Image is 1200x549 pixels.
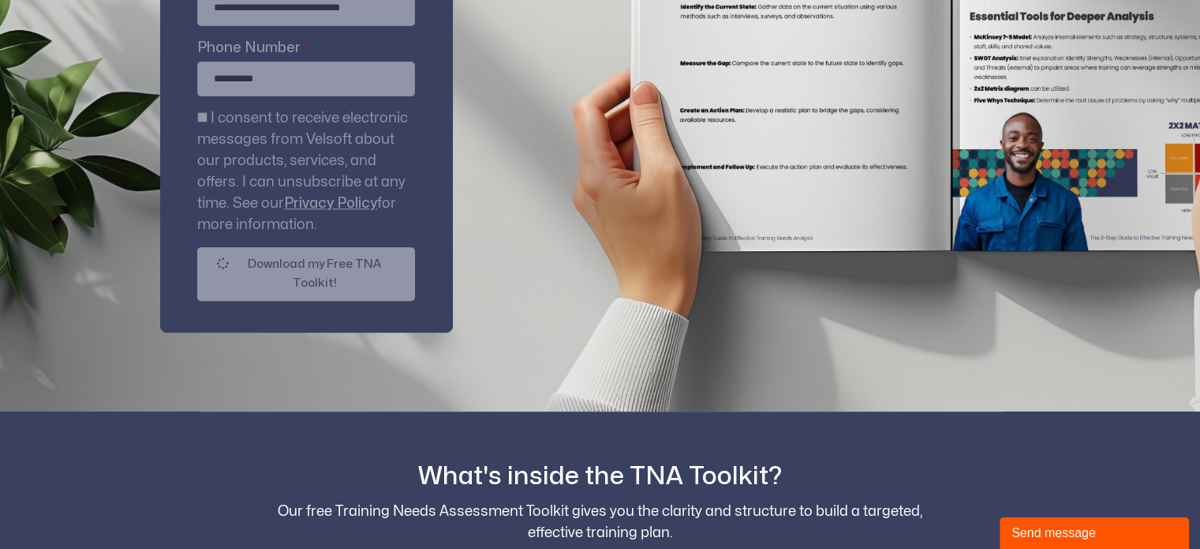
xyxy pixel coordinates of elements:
[197,111,408,231] label: I consent to receive electronic messages from Velsoft about our products, services, and offers. I...
[234,255,397,293] span: Download my Free TNA Toolkit!
[1000,514,1192,549] iframe: chat widget
[418,460,782,493] h2: What's inside the TNA Toolkit?
[197,247,415,301] button: Download my Free TNA Toolkit!
[197,37,308,62] label: Phone Number
[284,197,377,210] a: Privacy Policy
[270,501,931,543] p: Our free Training Needs Assessment Toolkit gives you the clarity and structure to build a targete...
